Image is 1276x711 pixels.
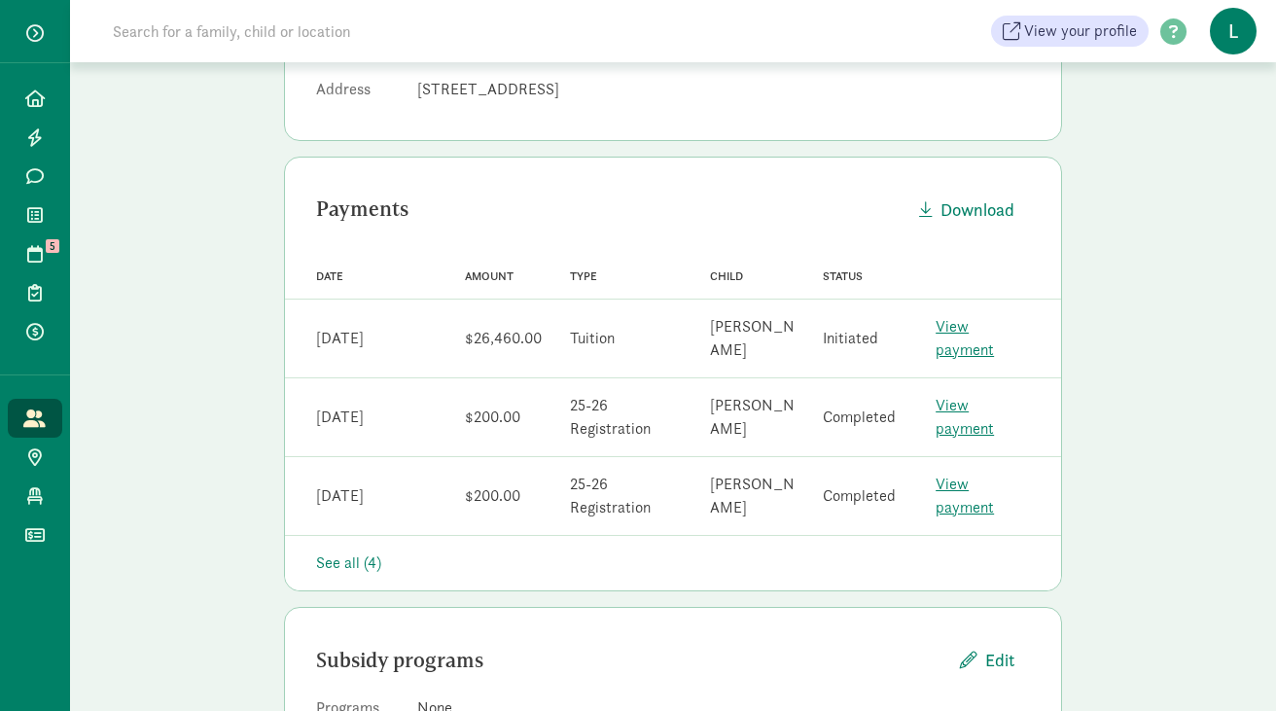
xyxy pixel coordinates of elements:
dt: Address [316,78,402,109]
div: Completed [823,406,896,429]
span: Amount [465,269,514,283]
div: 25-26 Registration [570,394,688,441]
a: View payment [936,316,994,360]
a: 5 [8,234,62,273]
span: 5 [46,239,59,253]
span: L [1210,8,1257,54]
div: Subsidy programs [316,645,944,676]
a: View payment [936,474,994,517]
div: Payments [316,194,904,225]
button: Edit [944,639,1030,681]
button: Download [904,189,1030,231]
div: [DATE] [316,406,364,429]
iframe: Chat Widget [1179,618,1276,711]
div: $200.00 [465,484,520,508]
div: [PERSON_NAME] [710,394,799,441]
div: [DATE] [316,327,364,350]
dd: [STREET_ADDRESS] [417,78,1030,101]
div: 25-26 Registration [570,473,688,519]
a: View payment [936,395,994,439]
div: Completed [823,484,896,508]
div: [PERSON_NAME] [710,473,799,519]
div: Initiated [823,327,878,350]
span: Date [316,269,343,283]
div: $26,460.00 [465,327,542,350]
span: Status [823,269,863,283]
span: Edit [985,647,1014,673]
span: Child [710,269,743,283]
div: Tuition [570,327,615,350]
div: [DATE] [316,484,364,508]
span: Download [940,196,1014,223]
div: See all (4) [316,551,1030,575]
a: View your profile [991,16,1149,47]
span: Type [570,269,597,283]
input: Search for a family, child or location [101,12,647,51]
div: $200.00 [465,406,520,429]
span: View your profile [1024,19,1137,43]
div: [PERSON_NAME] [710,315,799,362]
